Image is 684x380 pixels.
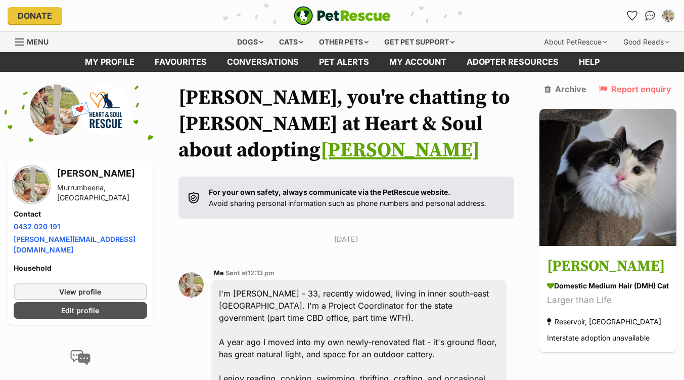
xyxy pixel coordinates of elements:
a: Archive [544,85,586,94]
p: [DATE] [178,234,514,244]
img: chat-41dd97257d64d25036548639549fe6c8038ab92f7586957e7f3b1b290dea8141.svg [645,11,656,21]
a: [PERSON_NAME] [321,138,480,163]
h4: Household [14,263,147,273]
a: [PERSON_NAME][EMAIL_ADDRESS][DOMAIN_NAME] [14,235,135,254]
a: View profile [14,283,147,300]
span: View profile [59,286,101,297]
a: conversations [217,52,309,72]
img: Tammy Silverstein profile pic [30,85,80,135]
div: Murrumbeena, [GEOGRAPHIC_DATA] [57,183,147,203]
a: My account [379,52,457,72]
h3: [PERSON_NAME] [57,166,147,181]
a: Favourites [145,52,217,72]
span: Sent at [225,269,275,277]
a: My profile [75,52,145,72]
div: Domestic Medium Hair (DMH) Cat [547,280,669,291]
a: Report enquiry [599,85,671,94]
span: 12:13 pm [248,269,275,277]
span: 💌 [69,99,92,120]
a: Adopter resources [457,52,569,72]
img: Heart & Soul profile pic [80,85,131,135]
a: PetRescue [294,6,391,25]
div: Cats [272,32,310,52]
a: Pet alerts [309,52,379,72]
span: Me [214,269,224,277]
a: [PERSON_NAME] Domestic Medium Hair (DMH) Cat Larger than Life Reservoir, [GEOGRAPHIC_DATA] Inters... [539,247,676,352]
a: Conversations [642,8,658,24]
a: Edit profile [14,302,147,319]
img: Tammy Silverstein profile pic [14,167,49,202]
button: My account [660,8,676,24]
img: logo-e224e6f780fb5917bec1dbf3a21bbac754714ae5b6737aabdf751b685950b380.svg [294,6,391,25]
strong: For your own safety, always communicate via the PetRescue website. [209,188,450,196]
img: Tammy Silverstein profile pic [178,272,204,298]
span: Menu [27,37,49,46]
div: Larger than Life [547,293,669,307]
div: Dogs [230,32,270,52]
ul: Account quick links [624,8,676,24]
div: Reservoir, [GEOGRAPHIC_DATA] [547,315,661,328]
div: About PetRescue [537,32,614,52]
img: Tammy Silverstein profile pic [663,11,673,21]
h3: [PERSON_NAME] [547,255,669,278]
img: Collins [539,109,676,246]
h1: [PERSON_NAME], you're chatting to [PERSON_NAME] at Heart & Soul about adopting [178,85,514,163]
div: Get pet support [377,32,462,52]
img: conversation-icon-4a6f8262b818ee0b60e3300018af0b2d0b884aa5de6e9bcb8d3d4eeb1a70a7c4.svg [70,350,90,365]
h4: Contact [14,209,147,219]
a: Favourites [624,8,640,24]
span: Interstate adoption unavailable [547,333,650,342]
a: Menu [15,32,56,50]
p: Avoid sharing personal information such as phone numbers and personal address. [209,187,487,208]
a: 0432 020 191 [14,222,60,231]
span: Edit profile [61,305,99,316]
a: Help [569,52,610,72]
a: Donate [8,7,62,24]
div: Other pets [312,32,376,52]
div: Good Reads [616,32,676,52]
